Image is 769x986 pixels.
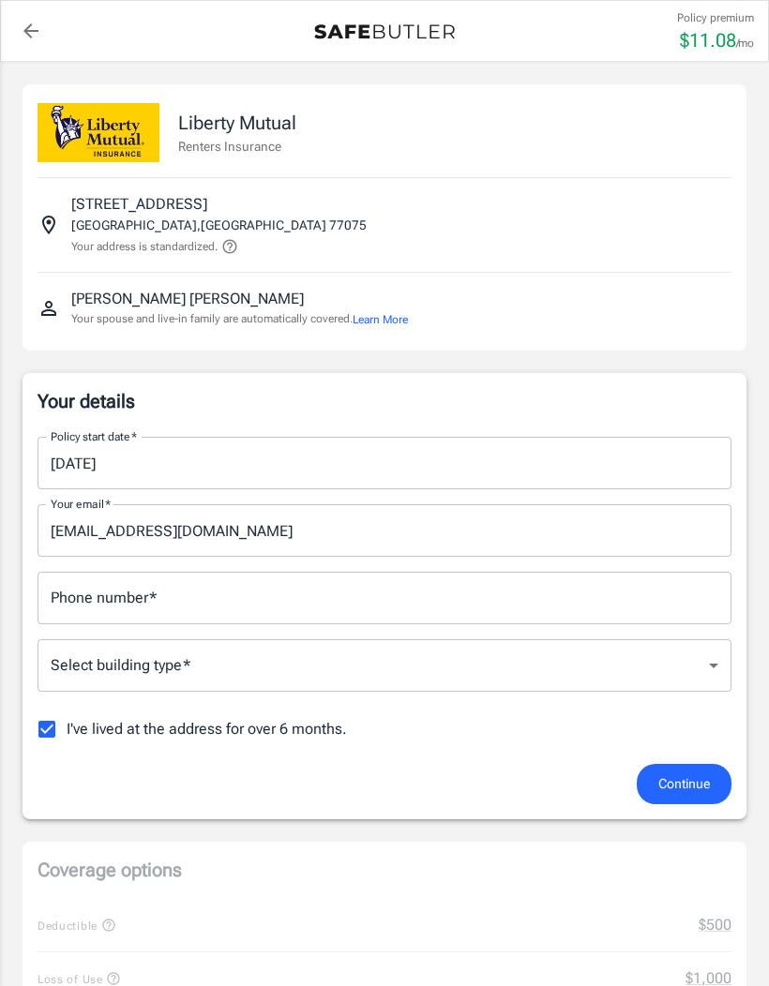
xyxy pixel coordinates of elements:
p: Your details [38,388,731,414]
label: Policy start date [51,428,137,444]
span: I've lived at the address for over 6 months. [67,718,347,740]
svg: Insured address [38,214,60,236]
button: Learn More [353,311,408,328]
p: [STREET_ADDRESS] [71,193,207,216]
p: /mo [736,35,754,52]
label: Your email [51,496,111,512]
a: back to quotes [12,12,50,50]
span: $ 11.08 [680,29,736,52]
svg: Insured person [38,297,60,320]
p: [GEOGRAPHIC_DATA] , [GEOGRAPHIC_DATA] 77075 [71,216,367,234]
p: Policy premium [677,9,754,26]
p: Renters Insurance [178,137,296,156]
button: Continue [637,764,731,804]
p: Your address is standardized. [71,238,218,255]
img: Back to quotes [314,24,455,39]
input: Choose date, selected date is Oct 4, 2025 [38,437,718,489]
p: Your spouse and live-in family are automatically covered. [71,310,408,328]
input: Enter number [38,572,731,624]
span: Continue [658,772,710,796]
img: Liberty Mutual [38,103,159,162]
input: Enter email [38,504,731,557]
p: Liberty Mutual [178,109,296,137]
p: [PERSON_NAME] [PERSON_NAME] [71,288,304,310]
